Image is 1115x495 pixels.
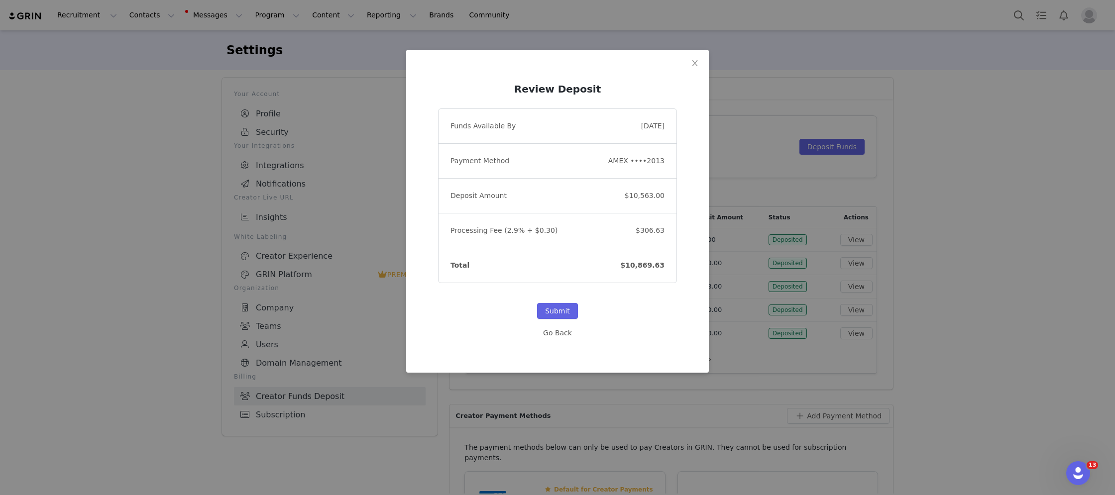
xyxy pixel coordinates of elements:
span: AMEX ••••2013 [608,156,665,166]
span: Total [450,260,469,271]
span: Funds Available By [450,121,516,131]
span: $10,563.00 [625,191,665,201]
span: Deposit Amount [450,191,507,201]
button: Go Back [543,325,572,341]
span: $306.63 [636,225,665,236]
span: 13 [1087,461,1098,469]
span: [DATE] [641,121,665,131]
button: Submit [537,303,578,319]
span: Payment Method [450,156,509,166]
h2: Review Deposit [438,82,677,97]
iframe: Intercom live chat [1066,461,1090,485]
span: $10,869.63 [620,260,665,271]
button: Close [681,50,709,78]
span: Processing Fee (2.9% + $0.30) [450,225,557,236]
i: icon: close [691,59,699,67]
